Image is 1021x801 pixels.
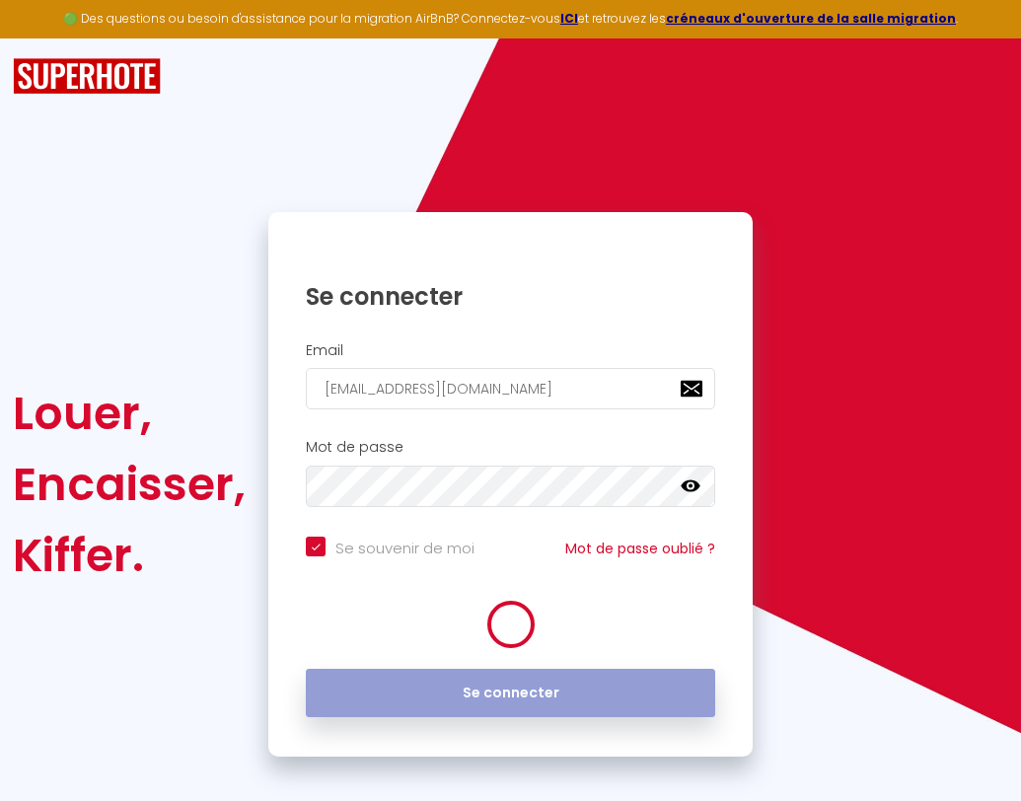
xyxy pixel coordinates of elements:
a: ICI [560,10,578,27]
div: Louer, [13,378,246,449]
h2: Mot de passe [306,439,715,456]
button: Ouvrir le widget de chat LiveChat [16,8,75,67]
h2: Email [306,342,715,359]
button: Se connecter [306,669,715,718]
div: Encaisser, [13,449,246,520]
h1: Se connecter [306,281,715,312]
a: créneaux d'ouverture de la salle migration [666,10,956,27]
div: Kiffer. [13,520,246,591]
input: Ton Email [306,368,715,409]
img: SuperHote logo [13,58,161,95]
a: Mot de passe oublié ? [565,539,715,558]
